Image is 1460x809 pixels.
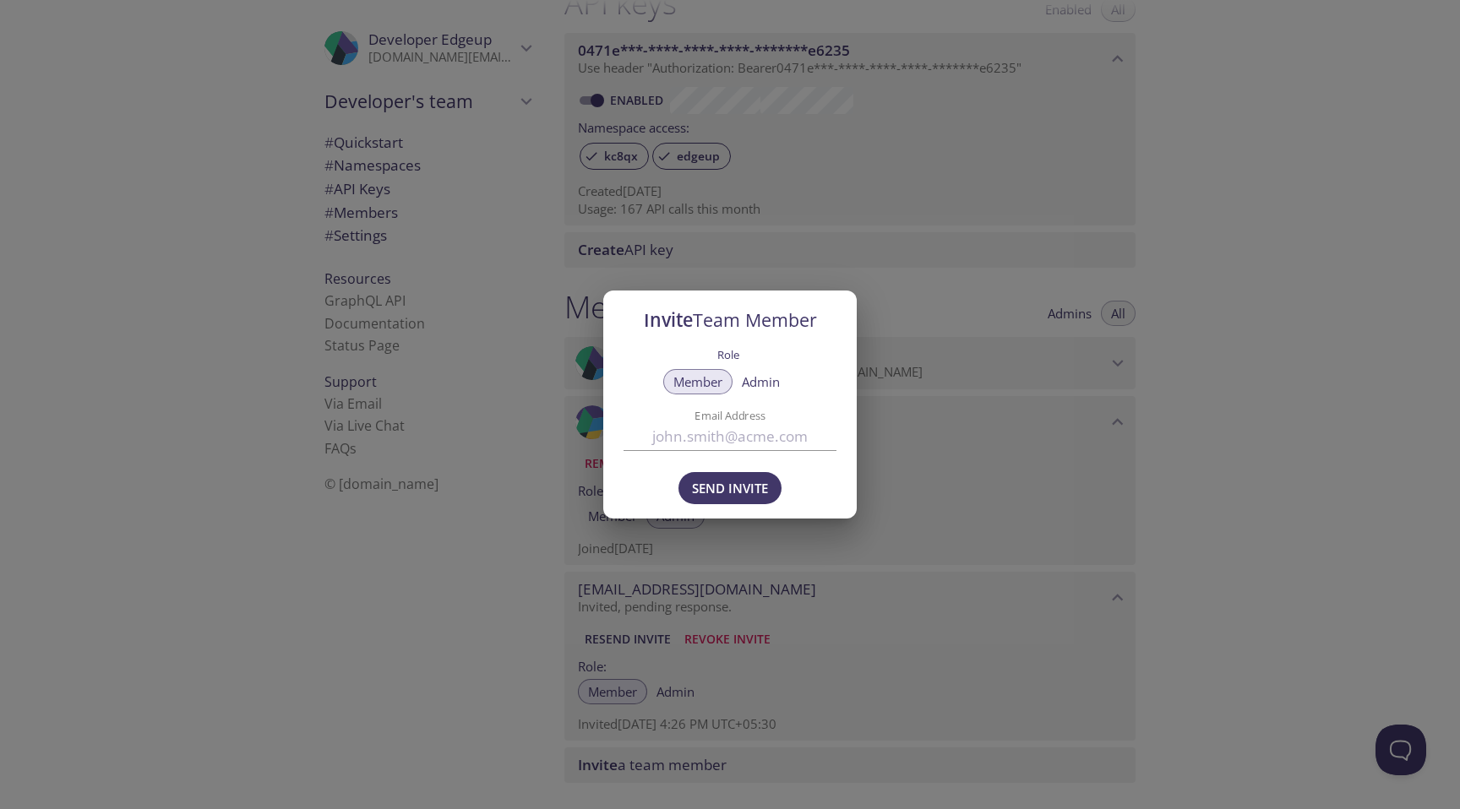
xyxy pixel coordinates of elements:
button: Send Invite [678,472,782,504]
input: john.smith@acme.com [624,422,836,450]
label: Email Address [651,410,810,421]
span: Send Invite [692,477,768,499]
button: Admin [732,369,790,394]
button: Member [663,369,733,394]
label: Role [717,343,739,365]
span: Invite [644,307,817,332]
span: Team Member [693,307,817,332]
